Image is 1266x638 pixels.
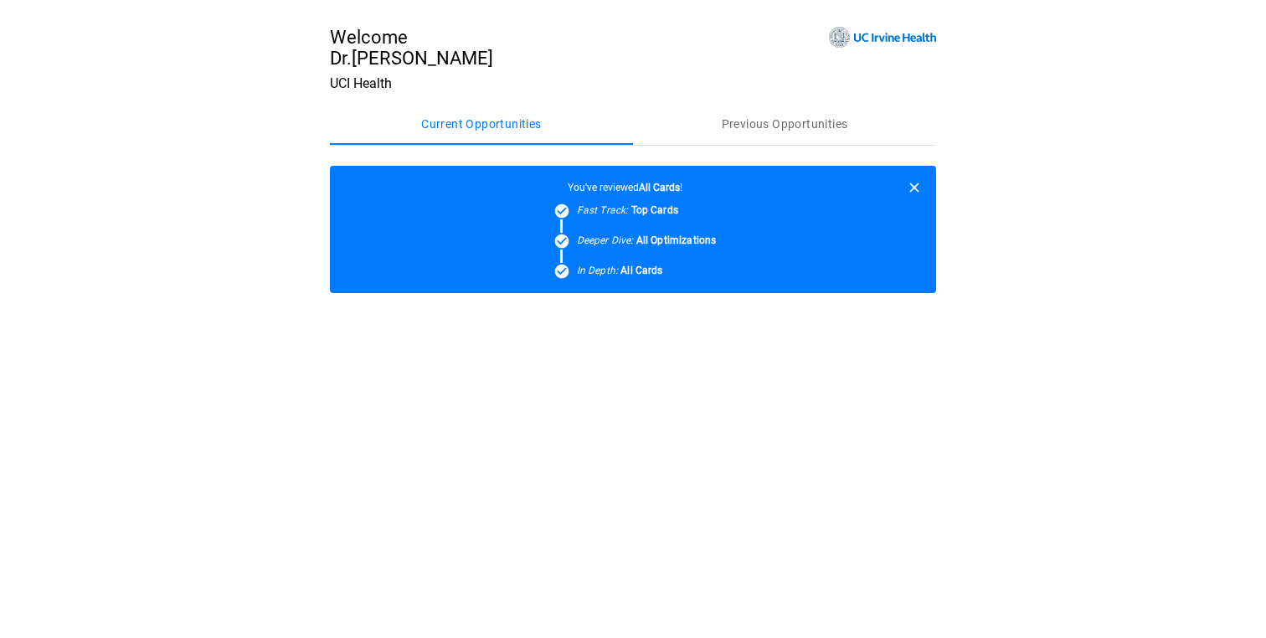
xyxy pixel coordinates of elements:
em: In Depth: [577,265,618,276]
em: Fast Track: [577,204,629,216]
img: Site Logo [829,27,936,48]
b: All Cards [620,265,662,276]
span: Welcome [330,27,493,48]
span: You've reviewed ! [343,182,906,193]
span: Current Opportunities [421,117,541,132]
span: Previous Opportunities [722,117,848,132]
b: All Optimizations [636,234,717,246]
span: Dr. [PERSON_NAME] [330,48,493,69]
span: UCI Health [330,75,392,91]
em: Deeper Dive: [577,234,634,246]
b: Top Cards [631,204,678,216]
b: All Cards [639,182,680,193]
